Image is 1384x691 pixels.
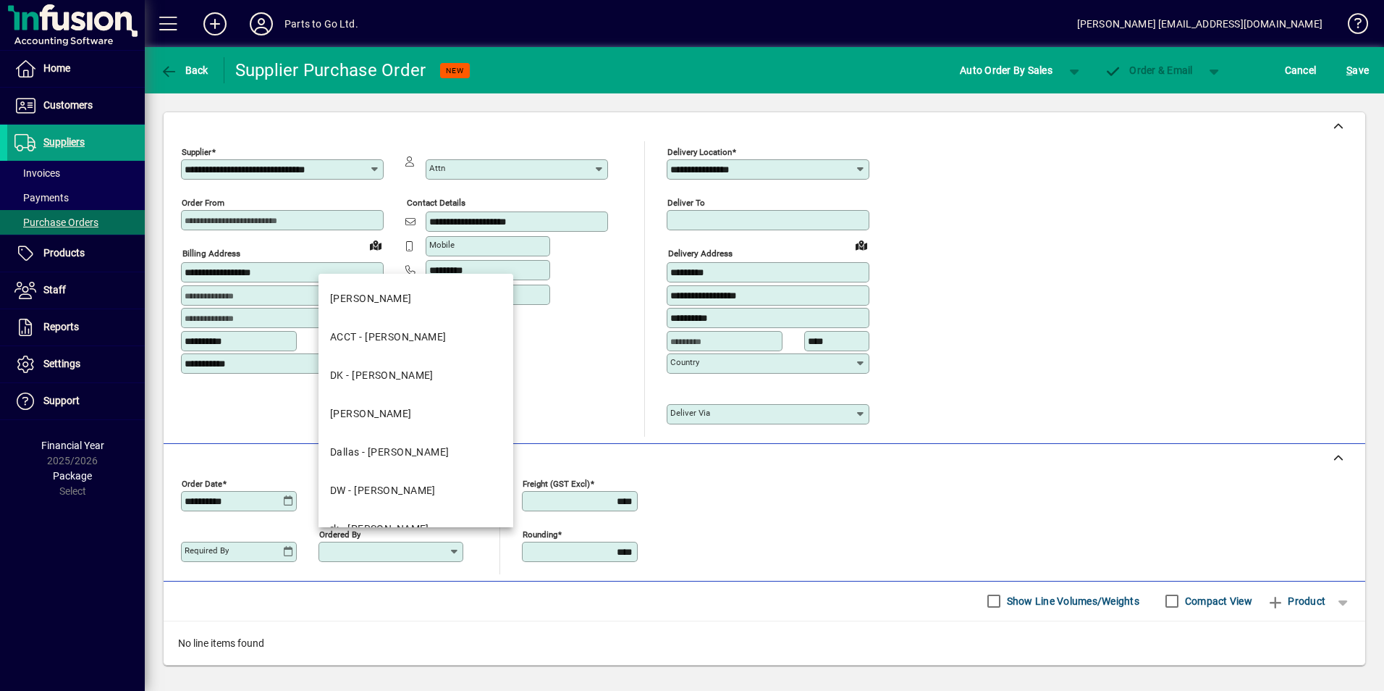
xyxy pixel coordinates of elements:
span: Cancel [1285,59,1317,82]
a: Customers [7,88,145,124]
button: Auto Order By Sales [953,57,1060,83]
mat-label: Rounding [523,529,557,539]
mat-label: Freight (GST excl) [523,478,590,488]
a: Payments [7,185,145,210]
span: Settings [43,358,80,369]
span: Products [43,247,85,259]
a: Purchase Orders [7,210,145,235]
mat-option: DK - Dharmendra Kumar [318,356,513,395]
div: [PERSON_NAME] [330,406,412,422]
span: Purchase Orders [14,217,98,228]
mat-option: ACCT - David Wynne [318,318,513,356]
mat-label: Country [670,357,699,367]
div: [PERSON_NAME] [EMAIL_ADDRESS][DOMAIN_NAME] [1077,12,1322,35]
span: Suppliers [43,136,85,148]
div: DK - [PERSON_NAME] [330,368,434,383]
span: Product [1267,590,1325,613]
a: Support [7,383,145,419]
span: Invoices [14,167,60,179]
div: No line items found [164,621,1365,666]
span: Auto Order By Sales [960,59,1052,82]
span: Home [43,62,70,74]
a: Staff [7,272,145,309]
label: Show Line Volumes/Weights [1004,594,1139,608]
span: Back [160,64,208,76]
mat-label: Required by [185,545,229,556]
mat-option: DW - Dave Wheatley [318,472,513,510]
div: Supplier Purchase Order [235,59,426,82]
mat-label: Mobile [429,240,455,250]
a: Home [7,51,145,87]
mat-option: DAVE - Dave Keogan [318,280,513,318]
mat-label: Ordered by [319,529,360,539]
a: Reports [7,309,145,345]
div: ACCT - [PERSON_NAME] [330,330,447,345]
button: Order & Email [1097,57,1200,83]
mat-label: Order from [182,198,224,208]
button: Add [192,11,238,37]
mat-option: Dallas - Dallas Iosefo [318,433,513,472]
app-page-header-button: Back [145,57,224,83]
button: Save [1343,57,1372,83]
mat-label: Delivery Location [667,147,732,157]
span: Support [43,395,80,406]
div: rk - [PERSON_NAME] [330,522,429,537]
div: Parts to Go Ltd. [284,12,358,35]
span: Customers [43,99,93,111]
span: Reports [43,321,79,332]
span: NEW [446,66,464,75]
a: Settings [7,346,145,382]
mat-label: Deliver via [670,408,710,418]
mat-option: LD - Laurie Dawes [318,395,513,433]
mat-label: Attn [429,163,445,173]
span: Order & Email [1105,64,1193,76]
span: Staff [43,284,66,296]
a: Knowledge Base [1337,3,1366,50]
a: Invoices [7,161,145,185]
a: View on map [850,233,873,256]
mat-label: Order date [182,478,222,488]
a: View on map [364,233,387,256]
span: Package [53,470,92,482]
span: ave [1346,59,1369,82]
mat-label: Deliver To [667,198,705,208]
button: Back [156,57,212,83]
mat-label: Supplier [182,147,211,157]
mat-option: rk - Rajat Kapoor [318,510,513,548]
span: Financial Year [41,440,104,451]
div: [PERSON_NAME] [330,291,412,306]
a: Products [7,235,145,272]
button: Cancel [1281,57,1320,83]
div: DW - [PERSON_NAME] [330,483,436,498]
button: Product [1259,588,1333,614]
div: Dallas - [PERSON_NAME] [330,445,450,460]
span: Payments [14,192,69,204]
label: Compact View [1182,594,1252,608]
button: Profile [238,11,284,37]
span: S [1346,64,1352,76]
